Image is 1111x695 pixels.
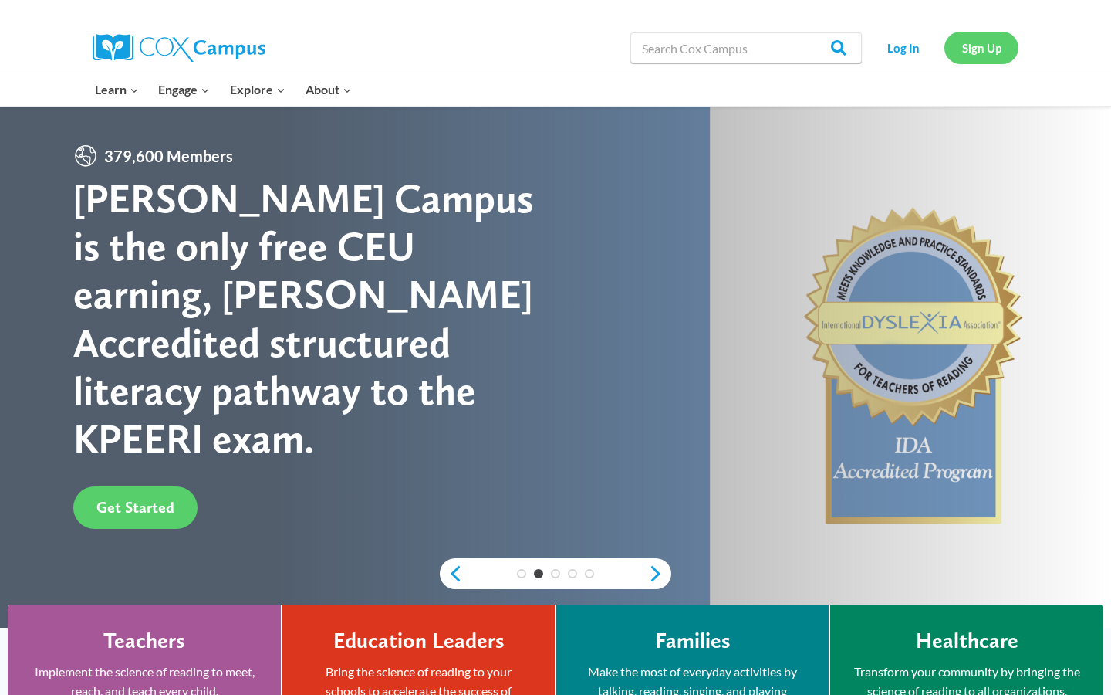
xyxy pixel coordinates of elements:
[93,34,265,62] img: Cox Campus
[73,486,198,529] a: Get Started
[916,628,1018,654] h4: Healthcare
[85,73,361,106] nav: Primary Navigation
[870,32,937,63] a: Log In
[944,32,1018,63] a: Sign Up
[96,498,174,517] span: Get Started
[85,73,149,106] button: Child menu of Learn
[630,32,862,63] input: Search Cox Campus
[103,628,185,654] h4: Teachers
[333,628,505,654] h4: Education Leaders
[220,73,295,106] button: Child menu of Explore
[655,628,731,654] h4: Families
[870,32,1018,63] nav: Secondary Navigation
[149,73,221,106] button: Child menu of Engage
[295,73,362,106] button: Child menu of About
[98,144,239,168] span: 379,600 Members
[73,175,555,463] div: [PERSON_NAME] Campus is the only free CEU earning, [PERSON_NAME] Accredited structured literacy p...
